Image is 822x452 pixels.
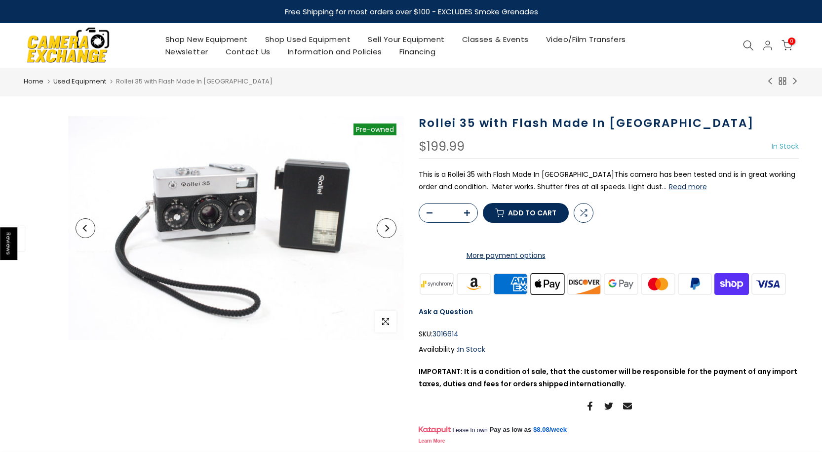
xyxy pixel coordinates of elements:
a: $8.08/week [533,425,567,434]
span: In Stock [458,344,485,354]
div: Availability : [419,343,799,356]
a: Financing [391,45,444,58]
a: Shop New Equipment [157,33,256,45]
span: Lease to own [452,426,487,434]
a: Used Equipment [53,77,106,86]
img: discover [566,272,603,296]
a: Share on Email [623,400,632,412]
strong: IMPORTANT: It is a condition of sale, that the customer will be responsible for the payment of an... [419,367,797,389]
a: Shop Used Equipment [256,33,359,45]
span: Pay as low as [490,425,532,434]
img: amazon payments [455,272,492,296]
img: google pay [603,272,640,296]
button: Add to cart [483,203,569,223]
div: SKU: [419,328,799,340]
span: In Stock [772,141,799,151]
a: 0 [782,40,792,51]
span: 3016614 [432,328,459,340]
img: shopify pay [713,272,750,296]
button: Next [377,218,396,238]
a: Information and Policies [279,45,391,58]
a: Video/Film Transfers [537,33,634,45]
img: american express [492,272,529,296]
a: Newsletter [157,45,217,58]
a: Learn More [419,438,445,444]
span: Rollei 35 with Flash Made In [GEOGRAPHIC_DATA] [116,77,273,86]
h1: Rollei 35 with Flash Made In [GEOGRAPHIC_DATA] [419,116,799,130]
button: Previous [76,218,95,238]
a: More payment options [419,249,593,262]
p: This is a Rollei 35 with Flash Made In [GEOGRAPHIC_DATA]This camera has been tested and is in gre... [419,168,799,193]
a: Ask a Question [419,307,473,317]
a: Share on Twitter [604,400,613,412]
span: 0 [788,38,795,45]
img: synchrony [419,272,456,296]
a: Home [24,77,43,86]
button: Read more [669,182,707,191]
a: Contact Us [217,45,279,58]
div: $199.99 [419,140,465,153]
img: master [639,272,676,296]
strong: Free Shipping for most orders over $100 - EXCLUDES Smoke Grenades [284,6,538,17]
a: Sell Your Equipment [359,33,454,45]
a: Classes & Events [453,33,537,45]
span: Add to cart [508,209,556,216]
img: apple pay [529,272,566,296]
img: paypal [676,272,713,296]
img: visa [750,272,787,296]
a: Share on Facebook [586,400,594,412]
